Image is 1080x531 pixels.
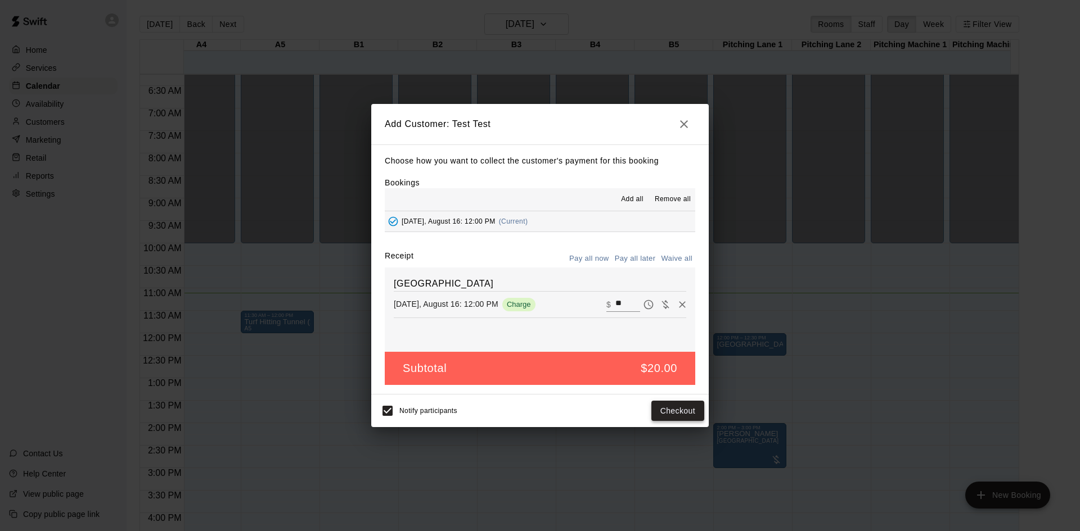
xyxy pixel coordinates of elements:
button: Checkout [651,401,704,421]
span: Add all [621,194,643,205]
span: Notify participants [399,407,457,415]
button: Pay all later [612,250,659,267]
button: Added - Collect Payment [385,213,402,230]
p: $ [606,299,611,310]
button: Remove all [650,190,695,208]
h2: Add Customer: Test Test [371,104,709,144]
span: Remove all [655,194,691,205]
button: Remove [674,296,691,313]
span: Pay later [640,299,657,308]
h6: [GEOGRAPHIC_DATA] [394,276,686,291]
h5: $20.00 [641,361,677,376]
button: Add all [614,190,650,208]
span: Waive payment [657,299,674,308]
h5: Subtotal [403,361,447,376]
span: Charge [502,300,535,308]
label: Receipt [385,250,413,267]
button: Pay all now [566,250,612,267]
label: Bookings [385,178,420,187]
p: [DATE], August 16: 12:00 PM [394,298,498,310]
p: Choose how you want to collect the customer's payment for this booking [385,154,695,168]
span: (Current) [499,217,528,225]
button: Waive all [658,250,695,267]
span: [DATE], August 16: 12:00 PM [402,217,496,225]
button: Added - Collect Payment[DATE], August 16: 12:00 PM(Current) [385,211,695,232]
